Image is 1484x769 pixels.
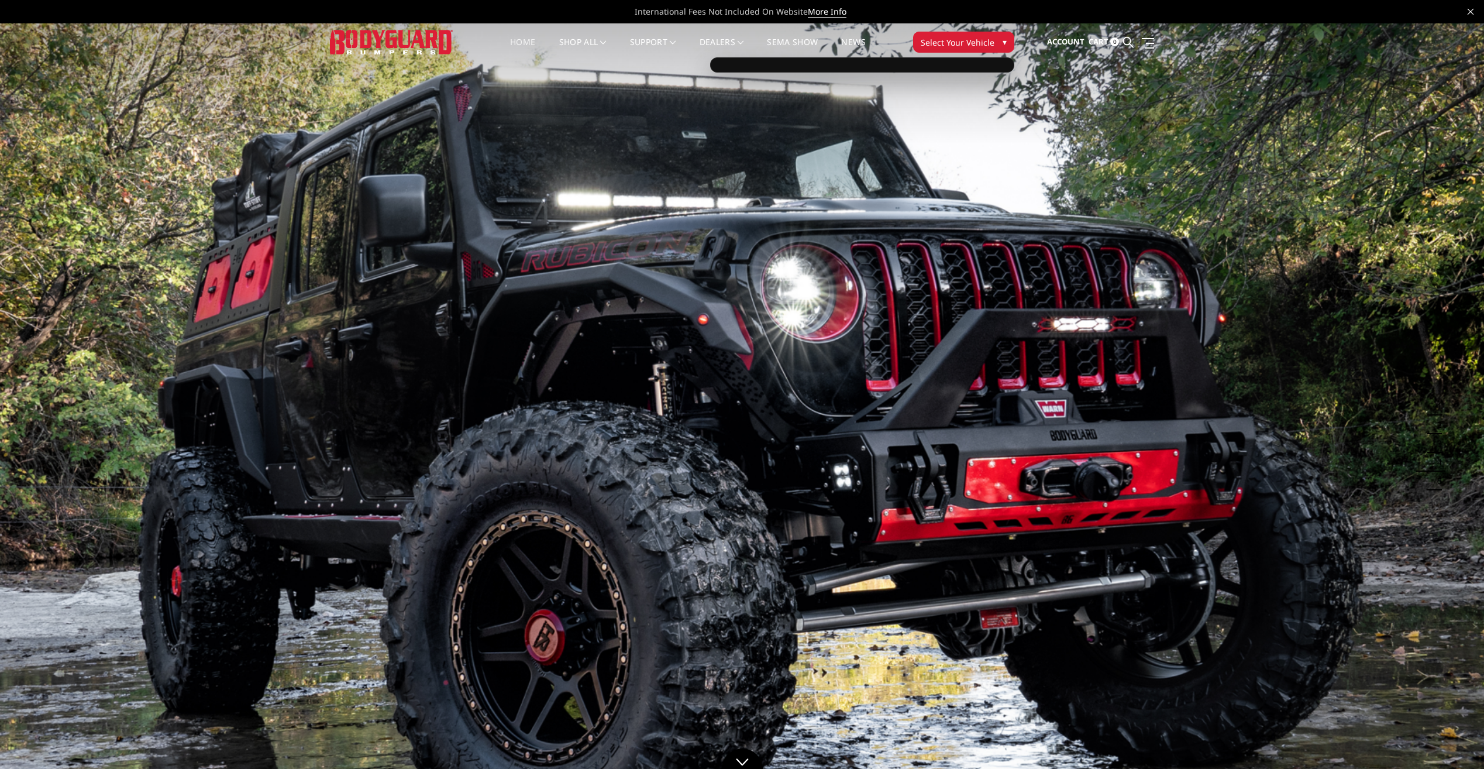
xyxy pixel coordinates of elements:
button: 2 of 5 [1430,416,1442,434]
a: Dealers [700,38,744,61]
button: 1 of 5 [1430,397,1442,416]
button: Select Your Vehicle [913,32,1014,53]
a: Support [630,38,676,61]
a: Home [510,38,535,61]
button: 3 of 5 [1430,434,1442,453]
a: News [841,38,865,61]
button: 4 of 5 [1430,453,1442,472]
a: Click to Down [722,749,763,769]
a: shop all [559,38,607,61]
a: More Info [808,6,846,18]
a: SEMA Show [767,38,818,61]
span: ▾ [1003,36,1007,48]
span: Account [1047,36,1084,47]
a: Account [1047,26,1084,58]
a: Cart 0 [1089,26,1119,58]
span: Cart [1089,36,1108,47]
span: Select Your Vehicle [921,36,994,49]
img: BODYGUARD BUMPERS [330,30,453,54]
span: 0 [1110,37,1119,46]
button: 5 of 5 [1430,472,1442,490]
